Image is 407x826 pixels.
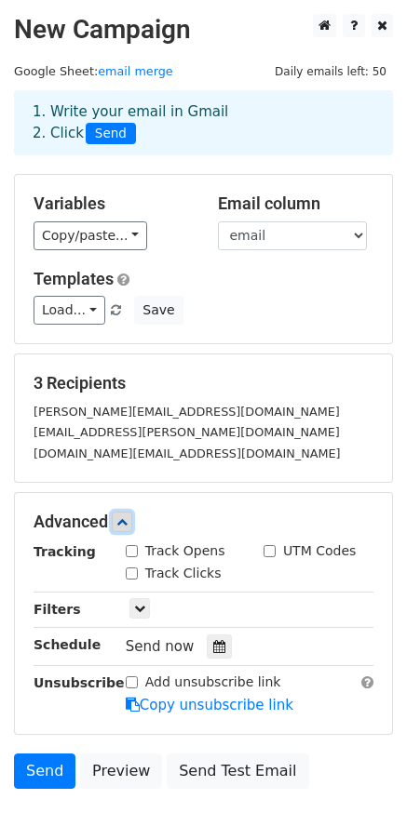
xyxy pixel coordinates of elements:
strong: Filters [34,602,81,617]
a: Load... [34,296,105,325]
button: Save [134,296,183,325]
span: Send [86,123,136,145]
a: Daily emails left: 50 [268,64,393,78]
a: Send [14,753,75,789]
a: Preview [80,753,162,789]
h5: 3 Recipients [34,373,373,393]
a: Copy unsubscribe link [126,697,293,713]
div: 1. Write your email in Gmail 2. Click [19,101,388,144]
strong: Tracking [34,544,96,559]
h5: Email column [218,193,374,214]
strong: Schedule [34,637,101,652]
small: [DOMAIN_NAME][EMAIL_ADDRESS][DOMAIN_NAME] [34,446,340,460]
label: Track Clicks [145,564,222,583]
span: Send now [126,638,195,655]
span: Daily emails left: 50 [268,61,393,82]
label: UTM Codes [283,541,356,561]
a: Templates [34,269,114,288]
h5: Variables [34,193,190,214]
small: [EMAIL_ADDRESS][PERSON_NAME][DOMAIN_NAME] [34,425,340,439]
a: Send Test Email [167,753,308,789]
iframe: Chat Widget [314,737,407,826]
small: Google Sheet: [14,64,173,78]
small: [PERSON_NAME][EMAIL_ADDRESS][DOMAIN_NAME] [34,405,340,419]
a: Copy/paste... [34,221,147,250]
label: Track Opens [145,541,225,561]
h5: Advanced [34,512,373,532]
label: Add unsubscribe link [145,673,281,692]
strong: Unsubscribe [34,675,125,690]
a: email merge [98,64,172,78]
h2: New Campaign [14,14,393,46]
